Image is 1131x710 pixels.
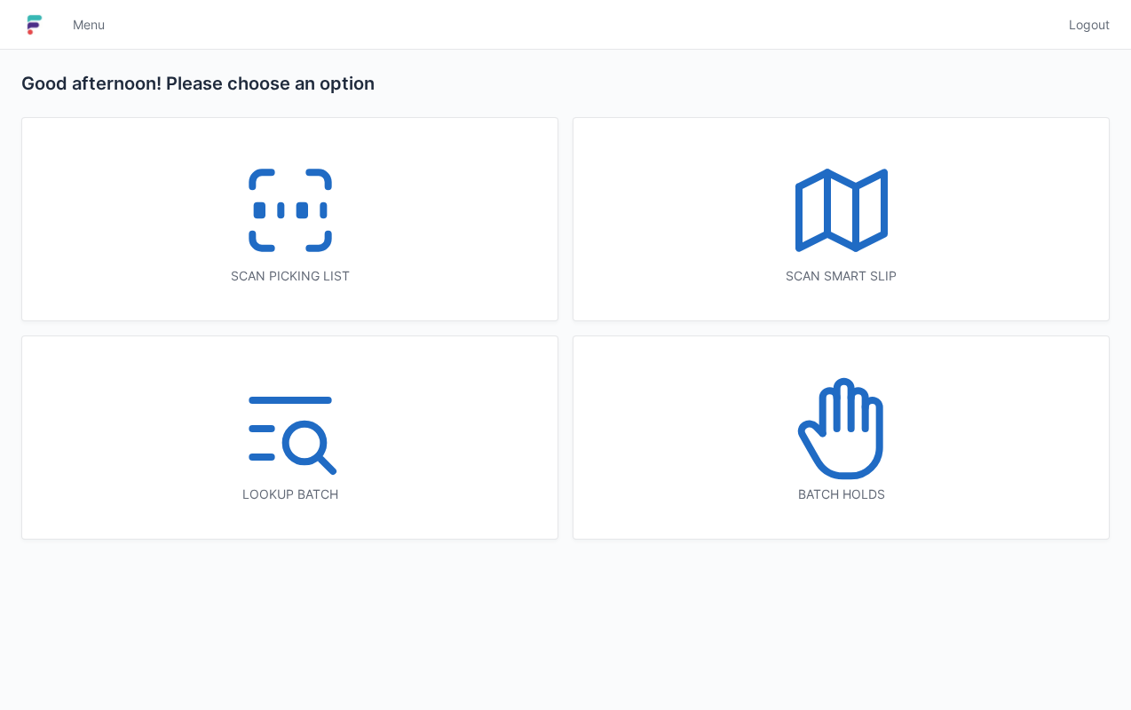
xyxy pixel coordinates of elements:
[573,335,1110,540] a: Batch holds
[573,117,1110,321] a: Scan smart slip
[609,267,1073,285] div: Scan smart slip
[58,267,522,285] div: Scan picking list
[1058,9,1110,41] a: Logout
[1069,16,1110,34] span: Logout
[21,11,48,39] img: logo-small.jpg
[58,485,522,503] div: Lookup batch
[609,485,1073,503] div: Batch holds
[21,117,558,321] a: Scan picking list
[73,16,105,34] span: Menu
[21,71,1110,96] h2: Good afternoon! Please choose an option
[21,335,558,540] a: Lookup batch
[62,9,115,41] a: Menu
